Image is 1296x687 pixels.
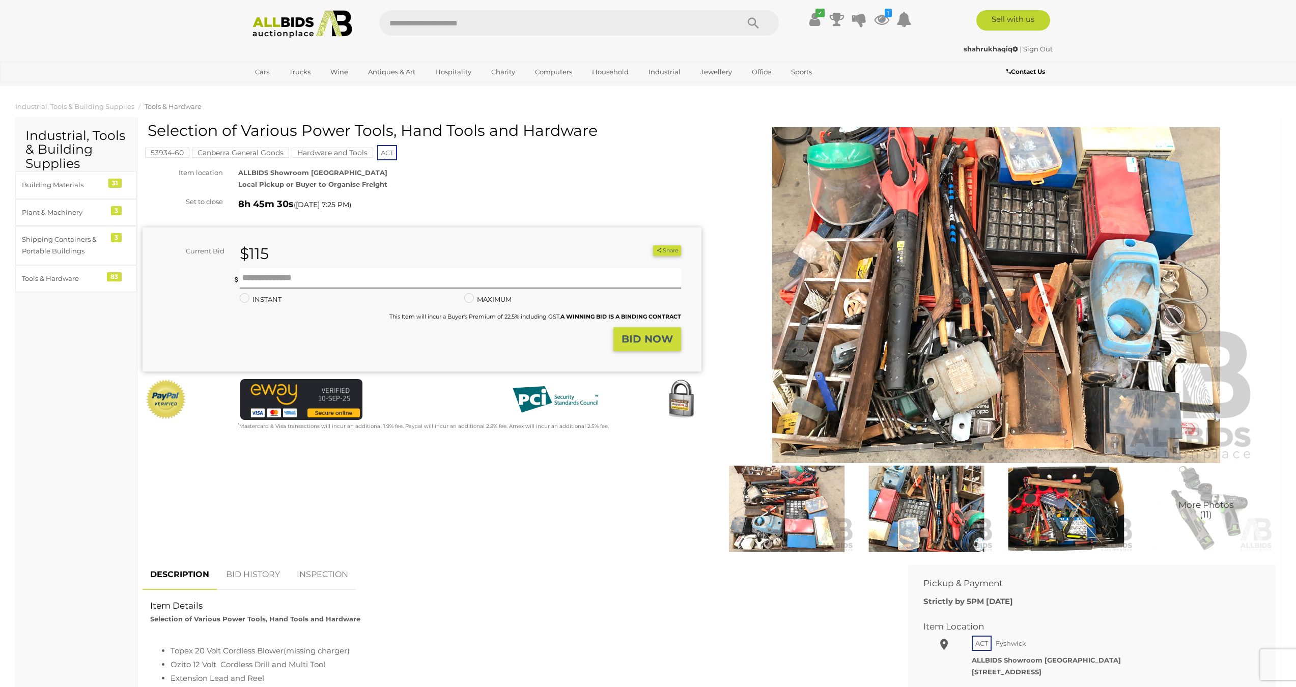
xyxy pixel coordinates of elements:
mark: Canberra General Goods [192,148,289,158]
div: Set to close [135,196,231,208]
a: Industrial, Tools & Building Supplies [15,102,134,110]
img: Allbids.com.au [247,10,357,38]
li: Ozito 12 Volt Cordless Drill and Multi Tool [171,657,885,671]
a: Office [745,64,778,80]
a: BID HISTORY [218,560,288,590]
strong: $115 [240,244,269,263]
div: Current Bid [143,245,232,257]
a: More Photos(11) [1139,466,1274,552]
strong: Local Pickup or Buyer to Organise Freight [238,180,387,188]
h2: Item Location [923,622,1245,632]
a: Charity [485,64,522,80]
li: Topex 20 Volt Cordless Blower(missing charger) [171,644,885,657]
label: INSTANT [240,294,281,305]
li: Watch this item [641,246,652,256]
a: Shipping Containers & Portable Buildings 3 [15,226,137,265]
a: 1 [874,10,889,28]
div: 31 [108,179,122,188]
a: Cars [248,64,276,80]
a: Sell with us [976,10,1050,31]
h2: Item Details [150,601,885,611]
div: 3 [111,233,122,242]
a: Contact Us [1006,66,1048,77]
button: BID NOW [613,327,681,351]
span: More Photos (11) [1178,500,1233,519]
strong: [STREET_ADDRESS] [972,668,1041,676]
img: Selection of Various Power Tools, Hand Tools and Hardware [859,466,994,552]
b: A WINNING BID IS A BINDING CONTRACT [560,313,681,320]
mark: 53934-60 [145,148,189,158]
span: ACT [972,636,992,651]
strong: BID NOW [622,333,673,345]
img: Secured by Rapid SSL [661,379,701,420]
img: Selection of Various Power Tools, Hand Tools and Hardware [719,466,854,552]
i: 1 [885,9,892,17]
a: Computers [528,64,579,80]
div: Tools & Hardware [22,273,106,284]
small: Mastercard & Visa transactions will incur an additional 1.9% fee. Paypal will incur an additional... [238,423,609,430]
img: Selection of Various Power Tools, Hand Tools and Hardware [736,127,1257,463]
label: MAXIMUM [464,294,512,305]
a: Jewellery [694,64,739,80]
h2: Industrial, Tools & Building Supplies [25,129,127,171]
b: Contact Us [1006,68,1045,75]
a: 53934-60 [145,149,189,157]
div: Plant & Machinery [22,207,106,218]
li: Extension Lead and Reel [171,671,885,685]
img: Official PayPal Seal [145,379,187,420]
a: Sign Out [1023,45,1053,53]
a: Tools & Hardware 83 [15,265,137,292]
mark: Hardware and Tools [292,148,373,158]
img: Selection of Various Power Tools, Hand Tools and Hardware [999,466,1134,552]
span: [DATE] 7:25 PM [296,200,349,209]
strong: ALLBIDS Showroom [GEOGRAPHIC_DATA] [238,168,387,177]
i: ✔ [815,9,825,17]
a: ✔ [807,10,822,28]
small: This Item will incur a Buyer's Premium of 22.5% including GST. [389,313,681,320]
span: Fyshwick [993,637,1029,650]
div: Building Materials [22,179,106,191]
h1: Selection of Various Power Tools, Hand Tools and Hardware [148,122,699,139]
strong: shahrukhaqiq [964,45,1018,53]
a: [GEOGRAPHIC_DATA] [248,80,334,97]
a: shahrukhaqiq [964,45,1020,53]
strong: ALLBIDS Showroom [GEOGRAPHIC_DATA] [972,656,1121,664]
a: Wine [324,64,355,80]
a: Plant & Machinery 3 [15,199,137,226]
b: Strictly by 5PM [DATE] [923,596,1013,606]
a: Building Materials 31 [15,171,137,198]
a: Sports [784,64,819,80]
a: Hospitality [429,64,478,80]
a: Canberra General Goods [192,149,289,157]
span: | [1020,45,1022,53]
img: PCI DSS compliant [504,379,606,420]
a: DESCRIPTION [143,560,217,590]
strong: 8h 45m 30s [238,198,294,210]
a: Household [585,64,635,80]
h2: Pickup & Payment [923,579,1245,588]
a: Tools & Hardware [145,102,202,110]
button: Search [728,10,779,36]
div: 3 [111,206,122,215]
a: Hardware and Tools [292,149,373,157]
a: Industrial [642,64,687,80]
button: Share [653,245,681,256]
div: Item location [135,167,231,179]
div: 83 [107,272,122,281]
img: eWAY Payment Gateway [240,379,362,420]
div: Shipping Containers & Portable Buildings [22,234,106,257]
a: Trucks [283,64,317,80]
a: Antiques & Art [361,64,422,80]
img: Selection of Various Power Tools, Hand Tools and Hardware [1139,466,1274,552]
span: ( ) [294,201,351,209]
strong: Selection of Various Power Tools, Hand Tools and Hardware [150,615,360,623]
a: INSPECTION [289,560,356,590]
span: ACT [377,145,397,160]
